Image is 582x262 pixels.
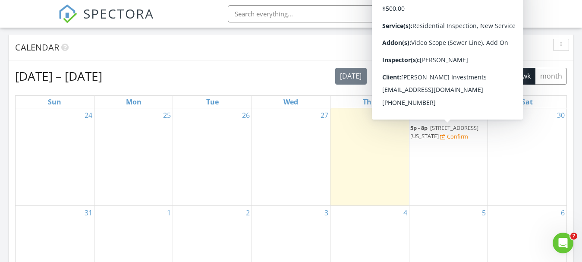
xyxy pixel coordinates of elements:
a: Saturday [520,96,535,108]
a: Go to August 30, 2025 [555,108,566,122]
a: Go to September 1, 2025 [165,206,173,220]
a: Go to September 3, 2025 [323,206,330,220]
a: Go to August 26, 2025 [240,108,252,122]
button: day [436,68,457,85]
a: Wednesday [282,96,300,108]
td: Go to August 26, 2025 [173,108,252,205]
a: Tuesday [204,96,220,108]
a: Monday [124,96,143,108]
span: Calendar [15,41,59,53]
a: Go to September 6, 2025 [559,206,566,220]
div: [PERSON_NAME] [456,5,512,14]
a: SPECTORA [58,12,154,30]
td: Go to August 27, 2025 [252,108,330,205]
button: [DATE] [335,68,367,85]
a: 5p - 8p [STREET_ADDRESS][US_STATE] Confirm [410,123,487,142]
a: Go to September 4, 2025 [402,206,409,220]
a: Confirm [440,133,468,141]
a: Go to August 29, 2025 [476,108,488,122]
button: month [535,68,567,85]
a: Go to August 31, 2025 [83,206,94,220]
a: Go to August 27, 2025 [319,108,330,122]
div: Confirm [447,133,468,140]
td: Go to August 24, 2025 [16,108,94,205]
span: [STREET_ADDRESS][US_STATE] [410,124,478,140]
a: Go to September 2, 2025 [244,206,252,220]
a: Go to August 28, 2025 [398,108,409,122]
td: Go to August 29, 2025 [409,108,488,205]
td: Go to August 30, 2025 [488,108,566,205]
td: Go to August 28, 2025 [330,108,409,205]
iframe: Intercom live chat [553,233,573,253]
img: The Best Home Inspection Software - Spectora [58,4,77,23]
button: cal wk [483,68,512,85]
button: Next [392,67,412,85]
button: 4 wk [511,68,535,85]
input: Search everything... [228,5,400,22]
span: 5p - 8p [410,124,428,132]
a: Go to August 24, 2025 [83,108,94,122]
span: SPECTORA [83,4,154,22]
td: Go to August 25, 2025 [94,108,173,205]
a: Go to August 25, 2025 [161,108,173,122]
button: list [417,68,436,85]
a: Friday [442,96,455,108]
a: Go to September 5, 2025 [480,206,488,220]
button: Previous [372,67,392,85]
span: 7 [570,233,577,240]
a: 5p - 8p [STREET_ADDRESS][US_STATE] [410,124,478,140]
div: Night Owl Home Inspections [432,14,518,22]
a: Sunday [46,96,63,108]
a: Thursday [361,96,378,108]
button: week [457,68,483,85]
h2: [DATE] – [DATE] [15,67,102,85]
